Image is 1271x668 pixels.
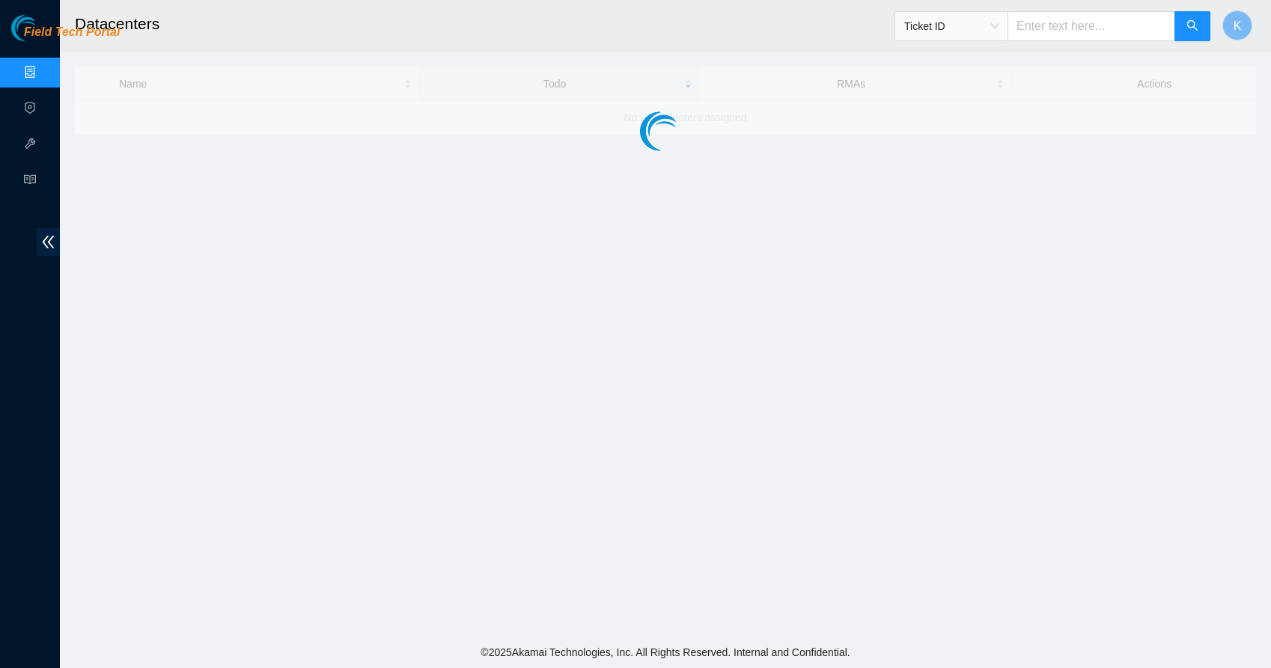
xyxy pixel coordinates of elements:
span: read [24,167,36,197]
img: Akamai Technologies [11,15,76,41]
button: K [1222,10,1252,40]
span: Ticket ID [904,15,999,37]
span: double-left [37,228,60,256]
footer: © 2025 Akamai Technologies, Inc. All Rights Reserved. Internal and Confidential. [60,637,1271,668]
button: search [1174,11,1210,41]
a: Akamai TechnologiesField Tech Portal [11,27,120,46]
input: Enter text here... [1008,11,1175,41]
span: Field Tech Portal [24,25,120,40]
span: K [1234,16,1242,35]
span: search [1186,19,1198,34]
